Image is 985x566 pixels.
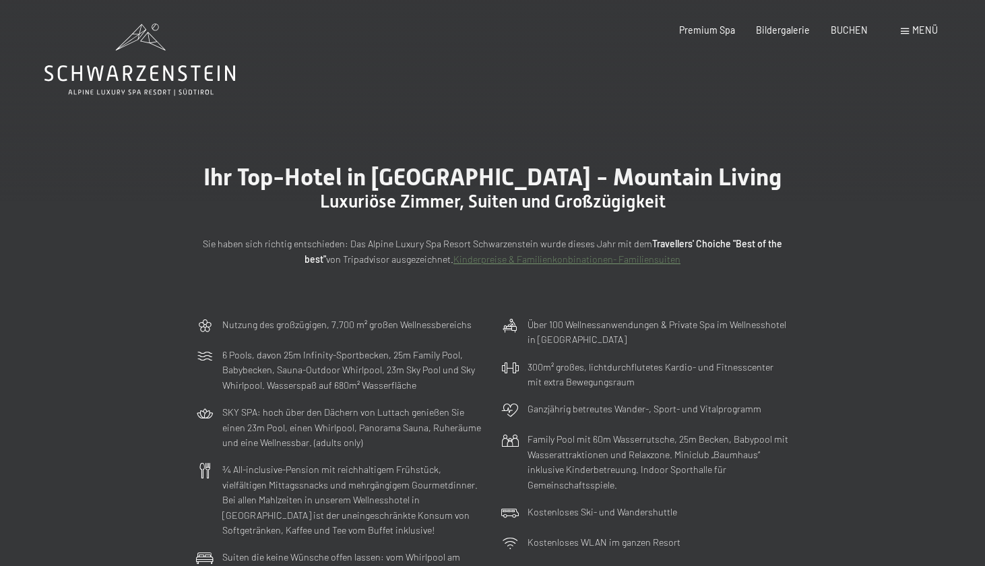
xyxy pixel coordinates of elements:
[528,317,789,348] p: Über 100 Wellnessanwendungen & Private Spa im Wellnesshotel in [GEOGRAPHIC_DATA]
[320,191,666,212] span: Luxuriöse Zimmer, Suiten und Großzügigkeit
[528,360,789,390] p: 300m² großes, lichtdurchflutetes Kardio- und Fitnesscenter mit extra Bewegungsraum
[453,253,680,265] a: Kinderpreise & Familienkonbinationen- Familiensuiten
[528,402,761,417] p: Ganzjährig betreutes Wander-, Sport- und Vitalprogramm
[222,405,484,451] p: SKY SPA: hoch über den Dächern von Luttach genießen Sie einen 23m Pool, einen Whirlpool, Panorama...
[203,163,782,191] span: Ihr Top-Hotel in [GEOGRAPHIC_DATA] - Mountain Living
[528,432,789,493] p: Family Pool mit 60m Wasserrutsche, 25m Becken, Babypool mit Wasserattraktionen und Relaxzone. Min...
[222,462,484,538] p: ¾ All-inclusive-Pension mit reichhaltigem Frühstück, vielfältigen Mittagssnacks und mehrgängigem ...
[831,24,868,36] a: BUCHEN
[679,24,735,36] a: Premium Spa
[305,238,782,265] strong: Travellers' Choiche "Best of the best"
[196,237,789,267] p: Sie haben sich richtig entschieden: Das Alpine Luxury Spa Resort Schwarzenstein wurde dieses Jahr...
[222,348,484,394] p: 6 Pools, davon 25m Infinity-Sportbecken, 25m Family Pool, Babybecken, Sauna-Outdoor Whirlpool, 23...
[912,24,938,36] span: Menü
[756,24,810,36] a: Bildergalerie
[528,535,680,551] p: Kostenloses WLAN im ganzen Resort
[528,505,677,520] p: Kostenloses Ski- und Wandershuttle
[222,317,472,333] p: Nutzung des großzügigen, 7.700 m² großen Wellnessbereichs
